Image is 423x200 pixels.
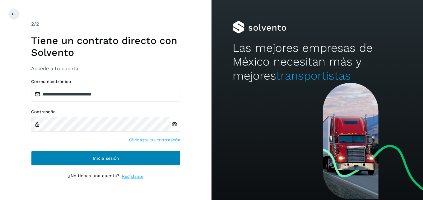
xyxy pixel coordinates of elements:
span: Inicia sesión [93,156,119,160]
div: /2 [31,20,180,28]
h3: Accede a tu cuenta [31,66,180,71]
p: ¿No tienes una cuenta? [68,173,119,180]
h2: Las mejores empresas de México necesitan más y mejores [233,41,402,83]
a: Regístrate [122,173,143,180]
button: Inicia sesión [31,151,180,166]
a: Olvidaste tu contraseña [129,137,180,143]
label: Contraseña [31,109,180,115]
span: 2 [31,21,34,27]
h1: Tiene un contrato directo con Solvento [31,35,180,59]
span: transportistas [276,69,351,82]
label: Correo electrónico [31,79,180,84]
